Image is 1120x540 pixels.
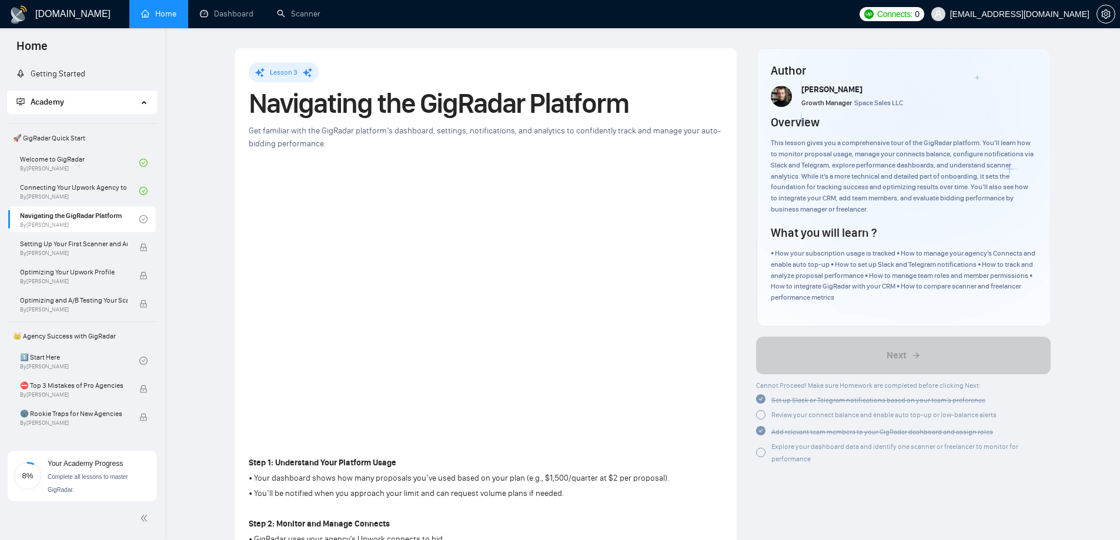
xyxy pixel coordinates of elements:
a: Connecting Your Upwork Agency to GigRadarBy[PERSON_NAME] [20,178,139,204]
img: vlad-t.jpg [771,86,792,107]
span: Growth Manager [801,99,852,107]
span: Your Academy Progress [48,459,123,468]
span: setting [1097,9,1115,19]
p: • You’ll be notified when you approach your limit and can request volume plans if needed. [249,487,709,500]
span: 🚀 GigRadar Quick Start [8,126,156,150]
h4: Author [771,62,1036,79]
button: Next [756,337,1051,374]
span: Connects: [877,8,912,21]
span: Space Sales LLC [854,99,903,107]
strong: Step 1: Understand Your Platform Usage [249,458,396,468]
span: 🌚 Rookie Traps for New Agencies [20,408,128,420]
h4: What you will learn ? [771,224,877,241]
span: 0 [915,8,920,21]
p: This lesson gives you a comprehensive tour of the GigRadar platform. You’ll learn how to monitor ... [771,137,1036,215]
span: Cannot Proceed! Make sure Homework are completed before clicking Next: [756,381,981,390]
a: rocketGetting Started [16,69,85,79]
span: Home [7,38,57,62]
iframe: Intercom live chat [1080,500,1108,528]
span: check-circle [756,426,765,435]
a: searchScanner [277,9,320,19]
span: ☠️ Fatal Traps for Solo Freelancers [20,436,128,448]
p: • How your subscription usage is tracked • How to manage your agency’s Connects and enable auto t... [771,248,1036,303]
span: Get familiar with the GigRadar platform’s dashboard, settings, notifications, and analytics to co... [249,126,721,149]
span: check-circle [139,357,148,365]
span: Setting Up Your First Scanner and Auto-Bidder [20,238,128,250]
span: Complete all lessons to master GigRadar. [48,474,128,493]
span: lock [139,243,148,251]
h1: Navigating the GigRadar Platform [249,90,723,116]
span: lock [139,385,148,393]
span: lock [139,300,148,308]
span: Lesson 3 [270,68,297,76]
span: lock [139,413,148,421]
span: 8% [14,472,42,479]
p: • Your dashboard shows how many proposals you’ve used based on your plan (e.g., $1,500/quarter at... [249,472,709,485]
span: check-circle [139,159,148,167]
span: check-circle [139,187,148,195]
img: upwork-logo.png [864,9,874,19]
span: Academy [31,97,64,107]
span: lock [139,271,148,280]
span: Add relevant team members to your GigRadar dashboard and assign roles [771,428,993,436]
h4: Overview [771,114,820,130]
a: Welcome to GigRadarBy[PERSON_NAME] [20,150,139,176]
span: check-circle [139,215,148,223]
span: user [934,10,942,18]
span: By [PERSON_NAME] [20,306,128,313]
span: By [PERSON_NAME] [20,250,128,257]
span: Set up Slack or Telegram notifications based on your team’s preference [771,396,985,404]
span: double-left [140,512,152,524]
span: [PERSON_NAME] [801,85,862,95]
span: By [PERSON_NAME] [20,278,128,285]
span: 👑 Agency Success with GigRadar [8,324,156,348]
span: Optimizing Your Upwork Profile [20,266,128,278]
button: setting [1096,5,1115,24]
span: fund-projection-screen [16,98,25,106]
span: By [PERSON_NAME] [20,420,128,427]
span: Academy [16,97,64,107]
a: homeHome [141,9,176,19]
a: Navigating the GigRadar PlatformBy[PERSON_NAME] [20,206,139,232]
span: Review your connect balance and enable auto top-up or low-balance alerts [771,411,997,419]
a: dashboardDashboard [200,9,253,19]
span: check-circle [756,394,765,404]
span: Explore your dashboard data and identify one scanner or freelancer to monitor for performance [771,442,1018,463]
span: Optimizing and A/B Testing Your Scanner for Better Results [20,294,128,306]
a: setting [1096,9,1115,19]
img: logo [9,5,28,24]
span: By [PERSON_NAME] [20,391,128,398]
strong: Step 2: Monitor and Manage Connects [249,519,390,529]
li: Getting Started [7,62,157,86]
span: ⛔ Top 3 Mistakes of Pro Agencies [20,380,128,391]
a: 1️⃣ Start HereBy[PERSON_NAME] [20,348,139,374]
span: Next [887,348,907,363]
